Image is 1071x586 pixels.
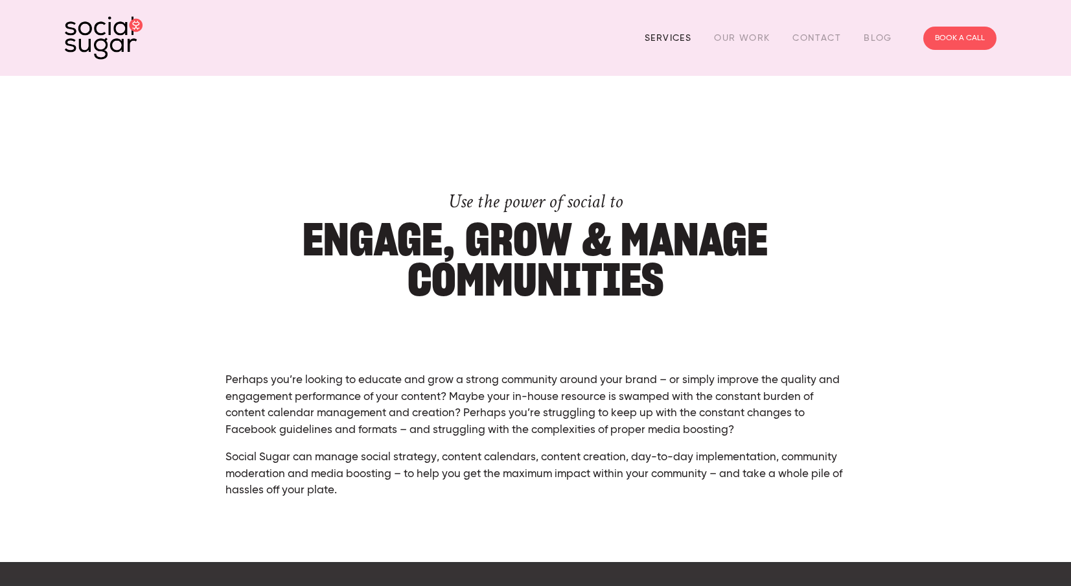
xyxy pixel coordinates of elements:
a: BOOK A CALL [923,27,996,50]
a: Services [645,28,691,48]
h1: Engage, Grow & Manage Communities [225,172,846,299]
span: Use the power of social to [448,189,623,215]
p: Social Sugar can manage social strategy, content calendars, content creation, day-to-day implemen... [225,449,846,499]
a: Blog [864,28,892,48]
p: Perhaps you’re looking to educate and grow a strong community around your brand – or simply impro... [225,372,846,438]
a: Contact [792,28,841,48]
a: Our Work [714,28,770,48]
img: SocialSugar [65,16,143,60]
